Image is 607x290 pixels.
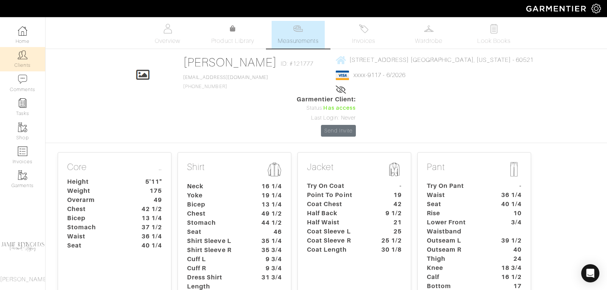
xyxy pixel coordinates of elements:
a: … [159,162,162,173]
dt: 19 1/4 [252,191,288,200]
img: garmentier-logo-header-white-b43fb05a5012e4ada735d5af1a66efaba907eab6374d6393d1fbf88cb4ef424d.png [522,2,591,15]
dt: 5'11" [132,177,168,186]
dt: Coat Sleeve R [301,236,372,245]
p: Core [67,162,162,174]
dt: Stomach [181,218,252,227]
a: Measurements [272,21,325,49]
dt: Try On Coat [301,181,372,191]
p: Shirt [187,162,282,179]
dt: 175 [132,186,168,195]
span: Invoices [352,36,375,46]
dt: Knee [421,263,492,273]
dt: 9 1/2 [372,209,407,218]
dt: 40 1/4 [492,200,527,209]
dt: Coat Chest [301,200,372,209]
dt: Coat Length [301,245,372,254]
img: todo-9ac3debb85659649dc8f770b8b6100bb5dab4b48dedcbae339e5042a72dfd3cc.svg [489,24,499,33]
dt: 9 3/4 [252,255,288,264]
dt: 35 3/4 [252,246,288,255]
dt: 49 1/2 [252,209,288,218]
a: Send Invite [321,125,356,137]
span: [STREET_ADDRESS] [GEOGRAPHIC_DATA], [US_STATE] - 60521 [349,57,533,63]
dt: 16 1/2 [492,273,527,282]
dt: Seat [181,227,252,236]
a: Wardrobe [402,21,455,49]
dt: 44 1/2 [252,218,288,227]
div: Open Intercom Messenger [581,264,599,282]
dt: Shirt Sleeve R [181,246,252,255]
dt: 42 [372,200,407,209]
dt: Seat [421,200,492,209]
img: msmt-shirt-icon-3af304f0b202ec9cb0a26b9503a50981a6fda5c95ab5ec1cadae0dbe11e5085a.png [267,162,282,177]
dt: Height [61,177,132,186]
a: Overview [141,21,194,49]
dt: Cuff L [181,255,252,264]
span: [PHONE_NUMBER] [183,75,268,89]
dt: Stomach [61,223,132,232]
a: [STREET_ADDRESS] [GEOGRAPHIC_DATA], [US_STATE] - 60521 [336,55,533,65]
div: Status: [297,104,356,112]
dt: - [372,181,407,191]
dt: Shirt Sleeve L [181,236,252,246]
span: Wardrobe [415,36,442,46]
dt: Half Waist [301,218,372,227]
img: msmt-pant-icon-b5f0be45518e7579186d657110a8042fb0a286fe15c7a31f2bf2767143a10412.png [506,162,522,177]
img: measurements-466bbee1fd09ba9460f595b01e5d73f9e2bff037440d3c8f018324cb6cdf7a4a.svg [293,24,303,33]
img: orders-icon-0abe47150d42831381b5fb84f609e132dff9fe21cb692f30cb5eec754e2cba89.png [18,147,27,156]
img: visa-934b35602734be37eb7d5d7e5dbcd2044c359bf20a24dc3361ca3fa54326a8a7.png [336,71,349,80]
dt: 40 [492,245,527,254]
dt: Seat [61,241,132,250]
dt: 35 1/4 [252,236,288,246]
dt: 3/4 [492,218,527,236]
img: basicinfo-40fd8af6dae0f16599ec9e87c0ef1c0a1fdea2edbe929e3d69a839185d80c458.svg [163,24,172,33]
dt: Half Back [301,209,372,218]
img: clients-icon-6bae9207a08558b7cb47a8932f037763ab4055f8c8b6bfacd5dc20c3e0201464.png [18,50,27,60]
dt: Try On Pant [421,181,492,191]
a: Look Books [467,21,521,49]
a: Product Library [206,24,259,46]
dt: Waist [421,191,492,200]
dt: Bicep [61,214,132,223]
a: xxxx-9117 - 6/2026 [354,72,406,79]
dt: 39 1/2 [492,236,527,245]
img: orders-27d20c2124de7fd6de4e0e44c1d41de31381a507db9b33961299e4e07d508b8c.svg [359,24,368,33]
dt: 40 1/4 [132,241,168,250]
img: garments-icon-b7da505a4dc4fd61783c78ac3ca0ef83fa9d6f193b1c9dc38574b1d14d53ca28.png [18,123,27,132]
dt: Cuff R [181,264,252,273]
a: [PERSON_NAME] [183,55,277,69]
dt: Yoke [181,191,252,200]
dt: 25 1/2 [372,236,407,245]
span: Garmentier Client: [297,95,356,104]
span: ID: #121777 [281,59,314,68]
a: Invoices [337,21,390,49]
dt: 18 3/4 [492,263,527,273]
dt: 36 1/4 [492,191,527,200]
dt: 9 3/4 [252,264,288,273]
dt: 42 1/2 [132,205,168,214]
dt: Calf [421,273,492,282]
dt: 16 1/4 [252,182,288,191]
dt: 37 1/2 [132,223,168,232]
img: garments-icon-b7da505a4dc4fd61783c78ac3ca0ef83fa9d6f193b1c9dc38574b1d14d53ca28.png [18,170,27,180]
p: Pant [427,162,522,178]
dt: Chest [61,205,132,214]
dt: - [492,181,527,191]
img: comment-icon-a0a6a9ef722e966f86d9cbdc48e553b5cf19dbc54f86b18d962a5391bc8f6eb6.png [18,74,27,84]
div: Last Login: Never [297,114,356,122]
dt: Coat Sleeve L [301,227,372,236]
p: Jacket [307,162,402,178]
dt: Overarm [61,195,132,205]
dt: Outseam R [421,245,492,254]
a: [EMAIL_ADDRESS][DOMAIN_NAME] [183,75,268,80]
dt: 10 [492,209,527,218]
dt: 49 [132,195,168,205]
img: gear-icon-white-bd11855cb880d31180b6d7d6211b90ccbf57a29d726f0c71d8c61bd08dd39cc2.png [591,4,601,13]
img: wardrobe-487a4870c1b7c33e795ec22d11cfc2ed9d08956e64fb3008fe2437562e282088.svg [424,24,434,33]
dt: 19 [372,191,407,200]
dt: 13 1/4 [252,200,288,209]
dt: 36 1/4 [132,232,168,241]
dt: 25 [372,227,407,236]
span: Measurements [278,36,319,46]
dt: Lower Front Waistband [421,218,492,236]
img: msmt-jacket-icon-80010867aa4725b62b9a09ffa5103b2b3040b5cb37876859cbf8e78a4e2258a7.png [387,162,402,177]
